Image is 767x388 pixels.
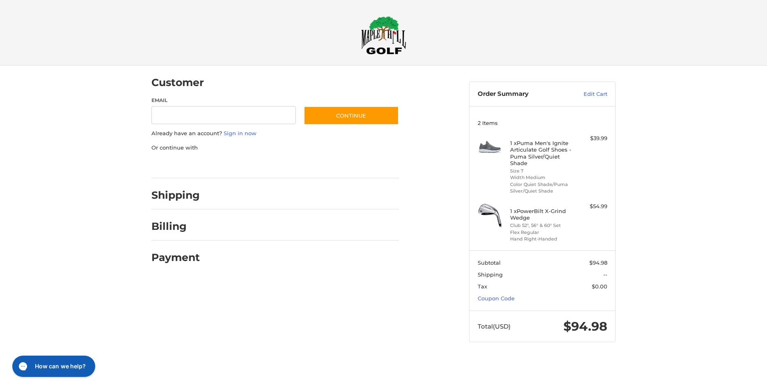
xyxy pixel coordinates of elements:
[510,236,573,243] li: Hand Right-Handed
[478,120,607,126] h3: 2 Items
[478,271,503,278] span: Shipping
[510,140,573,166] h4: 1 x Puma Men's Ignite Articulate Golf Shoes - Puma Silver/Quiet Shade
[510,229,573,236] li: Flex Regular
[478,283,487,290] span: Tax
[218,160,280,170] iframe: PayPal-paylater
[224,130,256,136] a: Sign in now
[151,251,200,264] h2: Payment
[149,160,211,170] iframe: PayPal-paypal
[478,322,511,330] span: Total (USD)
[575,202,607,211] div: $54.99
[478,90,566,98] h3: Order Summary
[151,76,204,89] h2: Customer
[592,283,607,290] span: $0.00
[361,16,406,54] img: Maple Hill Golf
[151,189,200,202] h2: Shipping
[304,106,399,125] button: Continue
[478,259,501,266] span: Subtotal
[510,208,573,221] h4: 1 x PowerBilt X-Grind Wedge
[589,259,607,266] span: $94.98
[566,90,607,98] a: Edit Cart
[510,181,573,195] li: Color Quiet Shade/Puma Silver/Quiet Shade
[510,168,573,175] li: Size 7
[563,319,607,334] span: $94.98
[8,353,98,380] iframe: Gorgias live chat messenger
[603,271,607,278] span: --
[288,160,350,170] iframe: PayPal-venmo
[151,144,399,152] p: Or continue with
[510,174,573,181] li: Width Medium
[478,295,515,302] a: Coupon Code
[510,222,573,229] li: Club 52°, 56° & 60° Set
[151,220,199,233] h2: Billing
[151,129,399,138] p: Already have an account?
[575,134,607,143] div: $39.99
[151,97,296,104] label: Email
